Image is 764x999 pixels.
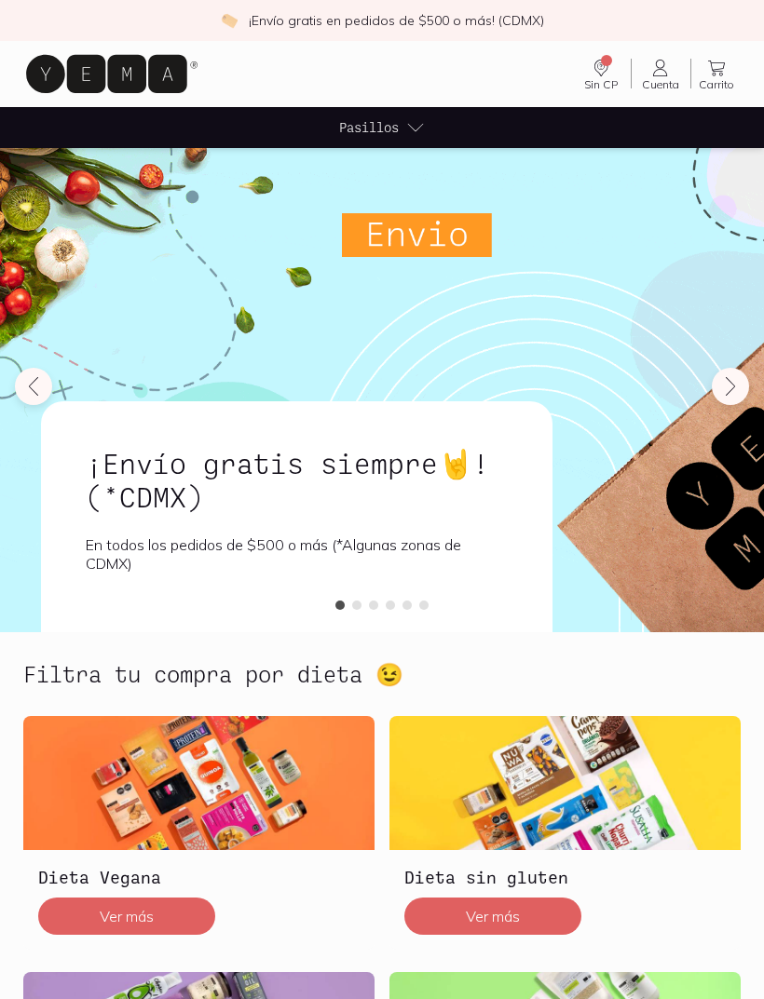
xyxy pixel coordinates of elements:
[572,57,631,90] a: Dirección no especificada
[642,77,679,91] span: Cuenta
[249,11,544,30] p: ¡Envío gratis en pedidos de $500 o más! (CDMX)
[23,716,375,850] img: Dieta Vegana
[339,117,399,137] span: Pasillos
[38,898,215,935] button: Ver más
[404,898,581,935] button: Ver más
[404,865,726,889] h3: Dieta sin gluten
[699,77,734,91] span: Carrito
[38,865,360,889] h3: Dieta Vegana
[389,716,741,850] img: Dieta sin gluten
[389,716,741,949] a: Dieta sin glutenDieta sin glutenVer más
[632,57,690,90] a: Cuenta
[221,12,238,29] img: check
[23,716,375,949] a: Dieta VeganaDieta VeganaVer más
[23,662,403,686] h2: Filtra tu compra por dieta 😉
[691,57,742,90] a: Carrito
[86,535,508,573] p: En todos los pedidos de $500 o más (*Algunas zonas de CDMX)
[584,77,618,91] span: Sin CP
[86,446,508,513] h1: ¡Envío gratis siempre🤘! (*CDMX)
